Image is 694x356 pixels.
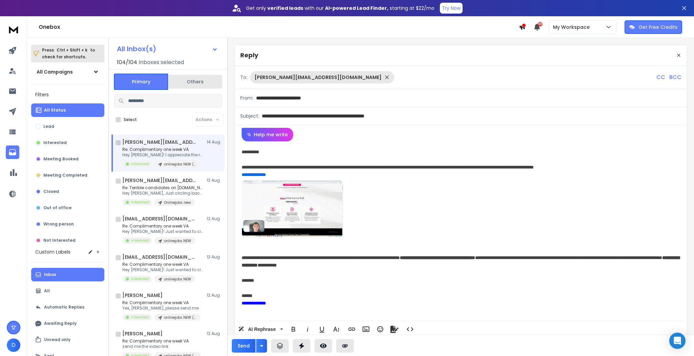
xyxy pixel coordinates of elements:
[117,45,156,52] h1: All Inbox(s)
[122,292,163,299] h1: [PERSON_NAME]
[114,74,168,90] button: Primary
[207,254,222,260] p: 12 Aug
[287,322,300,336] button: Bold (Ctrl+B)
[31,169,104,182] button: Meeting Completed
[240,95,253,101] p: From:
[254,74,382,81] p: [PERSON_NAME][EMAIL_ADDRESS][DOMAIN_NAME]
[31,185,104,198] button: Closed
[122,191,204,196] p: Hey [PERSON_NAME], Just circling back. Were
[31,120,104,133] button: Lead
[164,200,191,205] p: Onlinejobs new
[247,327,277,332] span: AI Rephrase
[31,333,104,347] button: Unread only
[39,23,519,31] h1: Onebox
[553,24,592,31] p: My Workspace
[240,113,259,119] p: Subject:
[31,317,104,330] button: Awaiting Reply
[122,215,197,222] h1: [EMAIL_ADDRESS][DOMAIN_NAME]
[111,42,223,56] button: All Inbox(s)
[330,322,343,336] button: More Text
[164,238,191,243] p: onlinejobs NEW
[43,173,87,178] p: Meeting Completed
[43,238,76,243] p: Not Interested
[168,74,222,89] button: Others
[131,161,149,166] p: Interested
[31,152,104,166] button: Meeting Booked
[345,322,358,336] button: Insert Link (Ctrl+K)
[325,5,388,12] strong: AI-powered Lead Finder,
[639,24,677,31] p: Get Free Credits
[31,65,104,79] button: All Campaigns
[43,221,74,227] p: Wrong person
[7,338,20,352] button: D
[669,333,686,349] div: Open Intercom Messenger
[404,322,416,336] button: Code View
[388,322,401,336] button: Signature
[122,330,163,337] h1: [PERSON_NAME]
[538,22,543,26] span: 50
[31,103,104,117] button: All Status
[122,300,201,305] p: Re: Complimentary one week VA
[122,185,204,191] p: Re: Terrible candidates on [DOMAIN_NAME]
[374,322,387,336] button: Emoticons
[44,107,66,113] p: All Status
[625,20,682,34] button: Get Free Credits
[31,234,104,247] button: Not Interested
[131,276,149,281] p: Interested
[122,223,204,229] p: Re: Complimentary one week VA
[440,3,463,14] button: Try Now
[31,268,104,281] button: Inbox
[31,201,104,215] button: Out of office
[31,90,104,99] h3: Filters
[232,339,256,353] button: Send
[56,46,88,54] span: Ctrl + Shift + k
[360,322,372,336] button: Insert Image (Ctrl+P)
[37,68,73,75] h1: All Campaigns
[122,254,197,260] h1: [EMAIL_ADDRESS][DOMAIN_NAME]
[131,238,149,243] p: Interested
[122,229,204,234] p: Hey [PERSON_NAME]! Just wanted to circle
[207,139,222,145] p: 14 Aug
[122,305,201,311] p: Yes, [PERSON_NAME], please send me
[267,5,303,12] strong: verified leads
[117,58,137,66] span: 104 / 104
[44,337,70,342] p: Unread only
[139,58,184,66] h3: Inboxes selected
[131,315,149,320] p: Interested
[131,200,149,205] p: Interested
[42,47,95,60] p: Press to check for shortcuts.
[207,216,222,221] p: 12 Aug
[43,140,67,145] p: Interested
[35,249,70,255] h3: Custom Labels
[43,205,72,211] p: Out of office
[122,177,197,184] h1: [PERSON_NAME][EMAIL_ADDRESS][DOMAIN_NAME]
[164,277,191,282] p: onlinejobs NEW
[237,322,284,336] button: AI Rephrase
[207,178,222,183] p: 12 Aug
[43,189,59,194] p: Closed
[122,267,204,273] p: Hey [PERSON_NAME]! Just wanted to circle
[442,5,461,12] p: Try Now
[122,262,204,267] p: Re: Complimentary one week VA
[44,321,77,326] p: Awaiting Reply
[43,156,79,162] p: Meeting Booked
[246,5,434,12] p: Get only with our starting at $22/mo
[122,344,201,349] p: send me the video link
[240,51,258,60] p: Reply
[124,117,137,122] label: Select
[44,304,84,310] p: Automatic Replies
[207,331,222,336] p: 12 Aug
[242,128,293,141] button: Help me write
[31,300,104,314] button: Automatic Replies
[43,124,54,129] p: Lead
[669,73,681,81] p: BCC
[31,284,104,298] button: All
[656,73,665,81] p: CC
[7,23,20,36] img: logo
[164,162,197,167] p: onlinejobs NEW ([PERSON_NAME] add to this one)
[122,338,201,344] p: Re: Complimentary one week VA
[44,288,50,294] p: All
[164,315,197,320] p: onlinejobs NEW ([PERSON_NAME] add to this one)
